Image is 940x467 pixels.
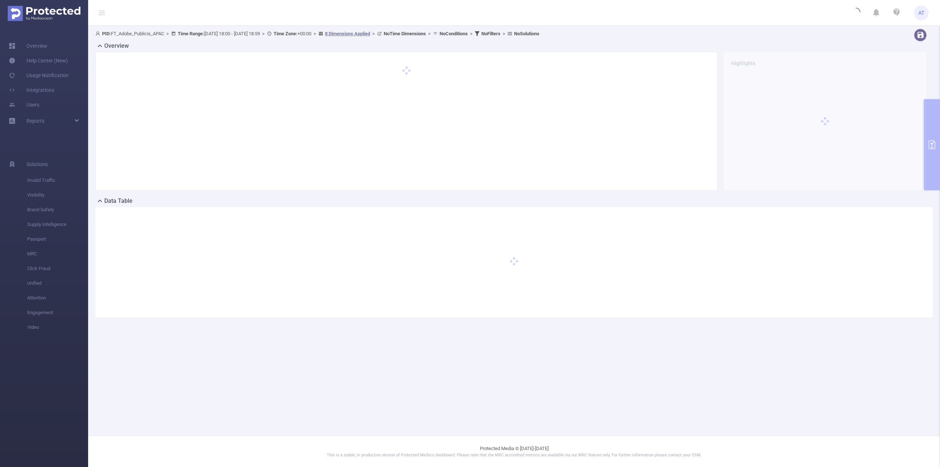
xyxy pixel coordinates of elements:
span: Engagement [27,305,88,320]
span: Passport [27,232,88,247]
p: This is a stable, in production version of Protected Media's dashboard. Please note that the MRC ... [106,452,922,459]
u: 8 Dimensions Applied [325,31,370,36]
span: Reports [26,118,44,124]
span: Video [27,320,88,335]
span: > [468,31,475,36]
span: Brand Safety [27,202,88,217]
span: FT_Adobe_Publicis_APAC [DATE] 18:00 - [DATE] 18:59 +00:00 [95,31,539,36]
span: > [500,31,507,36]
span: Attention [27,291,88,305]
b: No Filters [481,31,500,36]
span: > [164,31,171,36]
a: Usage Notification [9,68,69,83]
b: Time Range: [178,31,204,36]
span: Visibility [27,188,88,202]
b: Time Zone: [274,31,297,36]
span: > [370,31,377,36]
b: No Solutions [514,31,539,36]
span: AT [918,6,924,20]
span: MRC [27,247,88,261]
b: No Conditions [440,31,468,36]
span: Invalid Traffic [27,173,88,188]
span: > [426,31,433,36]
i: icon: user [95,31,102,36]
b: No Time Dimensions [384,31,426,36]
a: Integrations [9,83,54,97]
h2: Data Table [104,197,133,205]
h2: Overview [104,42,129,50]
span: Supply Intelligence [27,217,88,232]
a: Users [9,97,39,112]
a: Overview [9,39,47,53]
img: Protected Media [8,6,80,21]
span: > [311,31,318,36]
a: Reports [26,114,44,128]
span: Click Fraud [27,261,88,276]
span: Solutions [26,157,48,172]
b: PID: [102,31,111,36]
span: Unified [27,276,88,291]
a: Help Center (New) [9,53,68,68]
i: icon: loading [852,8,860,18]
footer: Protected Media © [DATE]-[DATE] [88,436,940,467]
span: > [260,31,267,36]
